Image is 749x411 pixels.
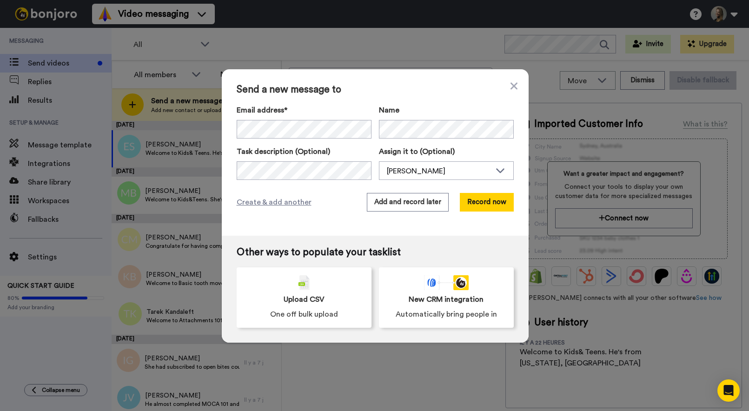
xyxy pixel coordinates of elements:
[237,105,371,116] label: Email address*
[367,193,449,212] button: Add and record later
[237,197,312,208] span: Create & add another
[387,166,491,177] div: [PERSON_NAME]
[379,105,399,116] span: Name
[717,379,740,402] div: Open Intercom Messenger
[424,275,469,290] div: animation
[460,193,514,212] button: Record now
[379,146,514,157] label: Assign it to (Optional)
[237,146,371,157] label: Task description (Optional)
[298,275,310,290] img: csv-grey.png
[270,309,338,320] span: One off bulk upload
[396,309,497,320] span: Automatically bring people in
[409,294,484,305] span: New CRM integration
[284,294,325,305] span: Upload CSV
[237,247,514,258] span: Other ways to populate your tasklist
[237,84,514,95] span: Send a new message to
